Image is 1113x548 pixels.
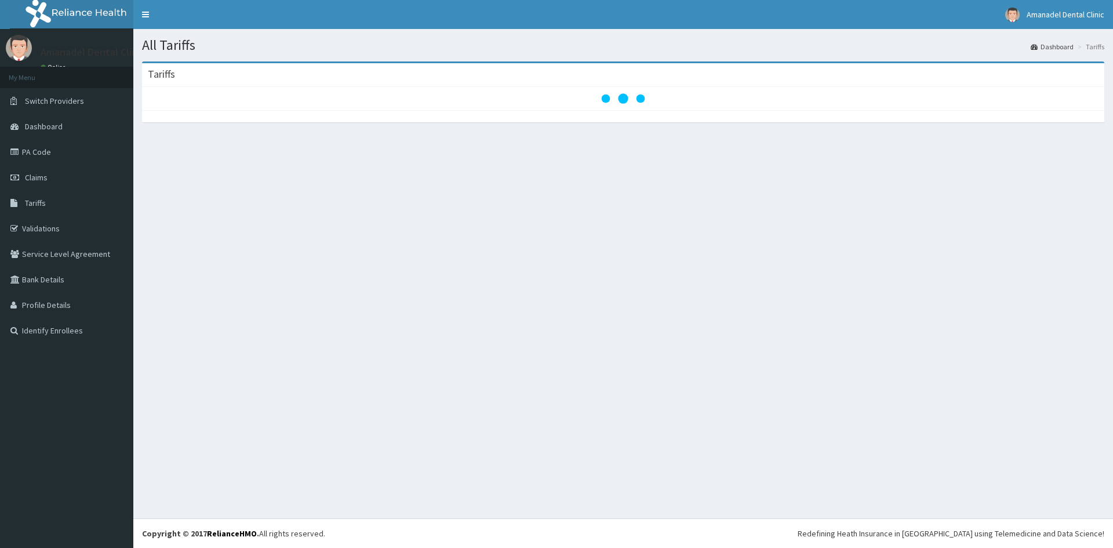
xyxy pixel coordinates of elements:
[25,172,48,183] span: Claims
[1005,8,1020,22] img: User Image
[1075,42,1104,52] li: Tariffs
[142,38,1104,53] h1: All Tariffs
[133,518,1113,548] footer: All rights reserved.
[148,69,175,79] h3: Tariffs
[1031,42,1074,52] a: Dashboard
[207,528,257,539] a: RelianceHMO
[41,63,68,71] a: Online
[142,528,259,539] strong: Copyright © 2017 .
[6,35,32,61] img: User Image
[600,75,646,122] svg: audio-loading
[25,121,63,132] span: Dashboard
[41,47,145,57] p: Amanadel Dental Clinic
[25,96,84,106] span: Switch Providers
[25,198,46,208] span: Tariffs
[798,528,1104,539] div: Redefining Heath Insurance in [GEOGRAPHIC_DATA] using Telemedicine and Data Science!
[1027,9,1104,20] span: Amanadel Dental Clinic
